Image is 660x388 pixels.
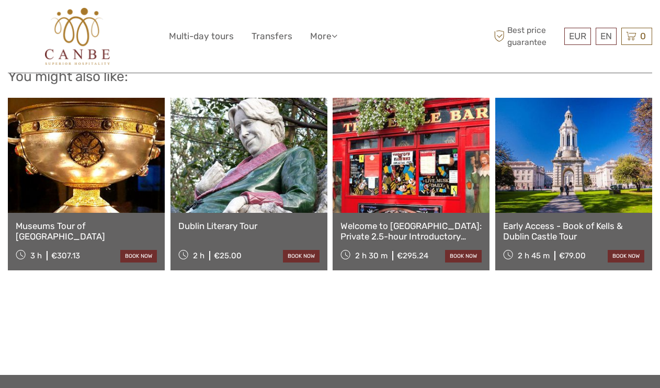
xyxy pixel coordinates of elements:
[15,18,118,27] p: We're away right now. Please check back later!
[214,251,242,260] div: €25.00
[397,251,428,260] div: €295.24
[120,250,157,262] a: book now
[518,251,550,260] span: 2 h 45 m
[310,29,337,44] a: More
[608,250,644,262] a: book now
[178,221,320,231] a: Dublin Literary Tour
[30,251,42,260] span: 3 h
[503,221,644,242] a: Early Access - Book of Kells & Dublin Castle Tour
[16,221,157,242] a: Museums Tour of [GEOGRAPHIC_DATA]
[51,251,80,260] div: €307.13
[596,28,617,45] div: EN
[169,29,234,44] a: Multi-day tours
[8,69,652,85] h2: You might also like:
[491,25,562,48] span: Best price guarantee
[559,251,586,260] div: €79.00
[445,250,482,262] a: book now
[569,31,586,41] span: EUR
[45,8,110,65] img: 602-0fc6e88d-d366-4c1d-ad88-b45bd91116e8_logo_big.jpg
[193,251,204,260] span: 2 h
[120,16,133,29] button: Open LiveChat chat widget
[252,29,292,44] a: Transfers
[355,251,388,260] span: 2 h 30 m
[283,250,320,262] a: book now
[639,31,647,41] span: 0
[340,221,482,242] a: Welcome to [GEOGRAPHIC_DATA]: Private 2.5-hour Introductory Walking Tour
